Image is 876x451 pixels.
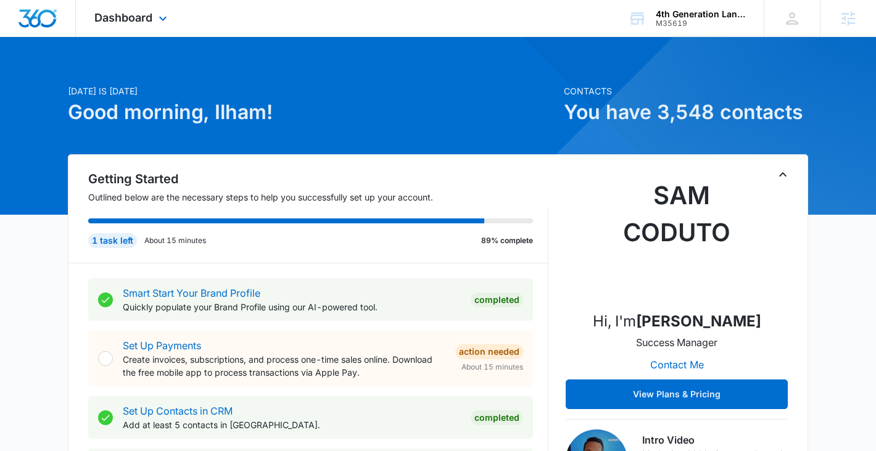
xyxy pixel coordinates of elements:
div: 1 task left [88,233,137,248]
div: Action Needed [455,344,523,359]
div: Completed [471,292,523,307]
button: Toggle Collapse [775,167,790,182]
img: tab_keywords_by_traffic_grey.svg [123,72,133,81]
p: 89% complete [481,235,533,246]
p: Hi, I'm [593,310,761,333]
div: Completed [471,410,523,425]
p: Quickly populate your Brand Profile using our AI-powered tool. [123,300,461,313]
img: tab_domain_overview_orange.svg [33,72,43,81]
div: v 4.0.25 [35,20,60,30]
h1: Good morning, Ilham! [68,97,556,127]
h2: Getting Started [88,170,548,188]
a: Set Up Contacts in CRM [123,405,233,417]
span: Dashboard [94,11,152,24]
p: Success Manager [636,335,717,350]
div: account name [656,9,746,19]
strong: [PERSON_NAME] [636,312,761,330]
img: website_grey.svg [20,32,30,42]
h1: You have 3,548 contacts [564,97,808,127]
p: Outlined below are the necessary steps to help you successfully set up your account. [88,191,548,204]
span: About 15 minutes [461,362,523,373]
img: Sam Coduto [615,177,738,300]
p: Create invoices, subscriptions, and process one-time sales online. Download the free mobile app t... [123,353,445,379]
div: Domain Overview [47,73,110,81]
div: account id [656,19,746,28]
p: About 15 minutes [144,235,206,246]
p: Add at least 5 contacts in [GEOGRAPHIC_DATA]. [123,418,461,431]
img: logo_orange.svg [20,20,30,30]
div: Domain: [DOMAIN_NAME] [32,32,136,42]
h3: Intro Video [642,432,788,447]
p: [DATE] is [DATE] [68,85,556,97]
button: Contact Me [638,350,716,379]
a: Set Up Payments [123,339,201,352]
div: Keywords by Traffic [136,73,208,81]
a: Smart Start Your Brand Profile [123,287,260,299]
button: View Plans & Pricing [566,379,788,409]
p: Contacts [564,85,808,97]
